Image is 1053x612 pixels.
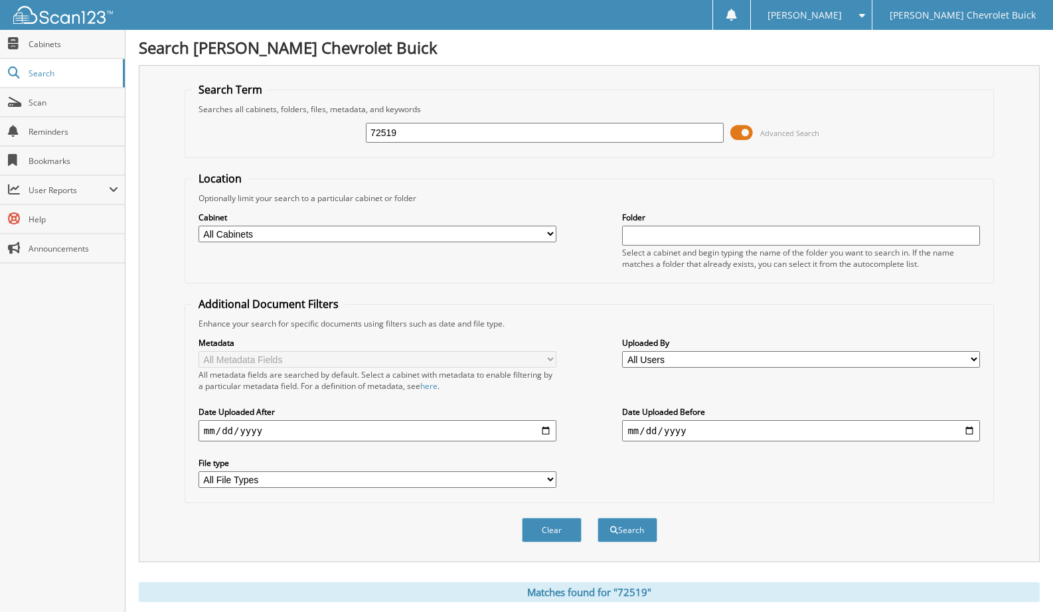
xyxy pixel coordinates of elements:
[768,11,842,19] span: [PERSON_NAME]
[890,11,1036,19] span: [PERSON_NAME] Chevrolet Buick
[192,104,987,115] div: Searches all cabinets, folders, files, metadata, and keywords
[622,247,980,269] div: Select a cabinet and begin typing the name of the folder you want to search in. If the name match...
[29,185,109,196] span: User Reports
[199,457,556,469] label: File type
[199,420,556,441] input: start
[199,369,556,392] div: All metadata fields are searched by default. Select a cabinet with metadata to enable filtering b...
[760,128,819,138] span: Advanced Search
[199,212,556,223] label: Cabinet
[29,243,118,254] span: Announcements
[420,380,438,392] a: here
[622,406,980,418] label: Date Uploaded Before
[192,171,248,186] legend: Location
[29,126,118,137] span: Reminders
[622,212,980,223] label: Folder
[199,406,556,418] label: Date Uploaded After
[522,518,582,542] button: Clear
[29,38,118,50] span: Cabinets
[139,37,1040,58] h1: Search [PERSON_NAME] Chevrolet Buick
[622,337,980,348] label: Uploaded By
[13,6,113,24] img: scan123-logo-white.svg
[29,68,116,79] span: Search
[192,318,987,329] div: Enhance your search for specific documents using filters such as date and file type.
[199,337,556,348] label: Metadata
[29,214,118,225] span: Help
[29,155,118,167] span: Bookmarks
[598,518,657,542] button: Search
[192,297,345,311] legend: Additional Document Filters
[622,420,980,441] input: end
[192,192,987,204] div: Optionally limit your search to a particular cabinet or folder
[29,97,118,108] span: Scan
[139,582,1040,602] div: Matches found for "72519"
[192,82,269,97] legend: Search Term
